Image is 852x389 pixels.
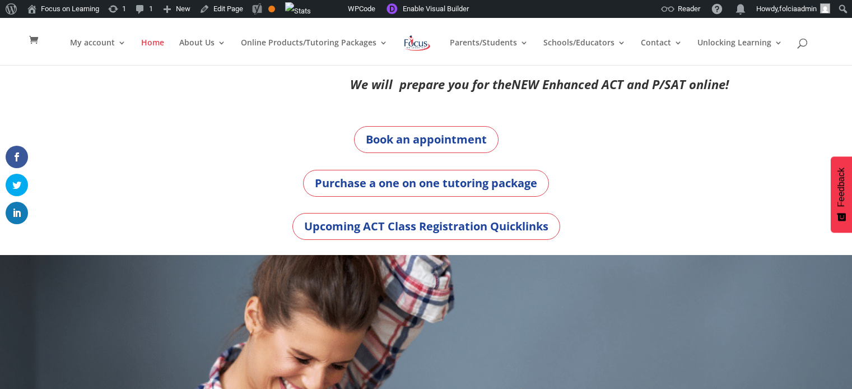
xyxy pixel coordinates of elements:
[268,6,275,12] div: OK
[241,39,388,65] a: Online Products/Tutoring Packages
[141,39,164,65] a: Home
[831,156,852,233] button: Feedback - Show survey
[641,39,682,65] a: Contact
[354,126,499,153] a: Book an appointment
[70,39,126,65] a: My account
[403,33,432,53] img: Focus on Learning
[285,2,311,20] img: Views over 48 hours. Click for more Jetpack Stats.
[179,39,226,65] a: About Us
[697,39,783,65] a: Unlocking Learning
[292,213,560,240] a: Upcoming ACT Class Registration Quicklinks
[543,39,626,65] a: Schools/Educators
[350,76,511,92] em: We will prepare you for the
[779,4,817,13] span: folciaadmin
[511,76,729,92] em: NEW Enhanced ACT and P/SAT online!
[450,39,528,65] a: Parents/Students
[836,168,846,207] span: Feedback
[303,170,549,197] a: Purchase a one on one tutoring package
